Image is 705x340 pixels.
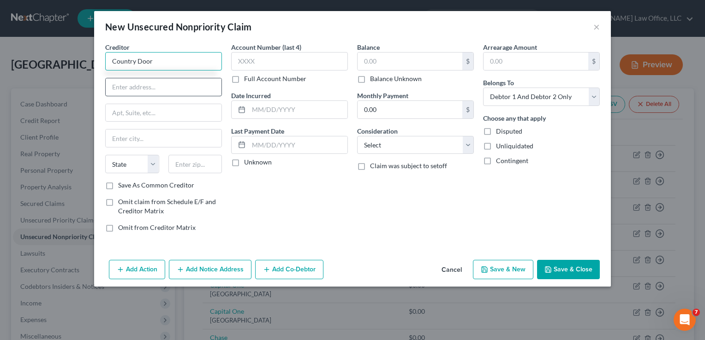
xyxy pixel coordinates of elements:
[462,53,473,70] div: $
[496,157,528,164] span: Contingent
[105,20,251,33] div: New Unsecured Nonpriority Claim
[231,91,271,100] label: Date Incurred
[249,136,347,154] input: MM/DD/YYYY
[168,155,222,173] input: Enter zip...
[370,162,447,170] span: Claim was subject to setoff
[109,260,165,279] button: Add Action
[674,309,696,331] iframe: Intercom live chat
[357,91,408,100] label: Monthly Payment
[357,42,380,52] label: Balance
[118,198,216,215] span: Omit claim from Schedule E/F and Creditor Matrix
[244,74,306,83] label: Full Account Number
[693,309,700,316] span: 7
[106,129,221,147] input: Enter city...
[588,53,599,70] div: $
[231,126,284,136] label: Last Payment Date
[255,260,323,279] button: Add Co-Debtor
[496,127,522,135] span: Disputed
[106,104,221,122] input: Apt, Suite, etc...
[169,260,251,279] button: Add Notice Address
[462,101,473,118] div: $
[249,101,347,118] input: MM/DD/YYYY
[105,43,130,51] span: Creditor
[484,53,588,70] input: 0.00
[231,52,348,70] input: XXXX
[483,79,514,87] span: Belongs To
[244,158,272,167] label: Unknown
[483,113,546,123] label: Choose any that apply
[496,142,533,150] span: Unliquidated
[106,78,221,96] input: Enter address...
[370,74,422,83] label: Balance Unknown
[483,42,537,52] label: Arrearage Amount
[105,52,222,70] input: Search creditor by name...
[231,42,301,52] label: Account Number (last 4)
[118,181,194,190] label: Save As Common Creditor
[358,53,462,70] input: 0.00
[118,223,196,231] span: Omit from Creditor Matrix
[357,126,398,136] label: Consideration
[358,101,462,118] input: 0.00
[593,21,600,32] button: ×
[537,260,600,279] button: Save & Close
[473,260,533,279] button: Save & New
[434,261,469,279] button: Cancel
